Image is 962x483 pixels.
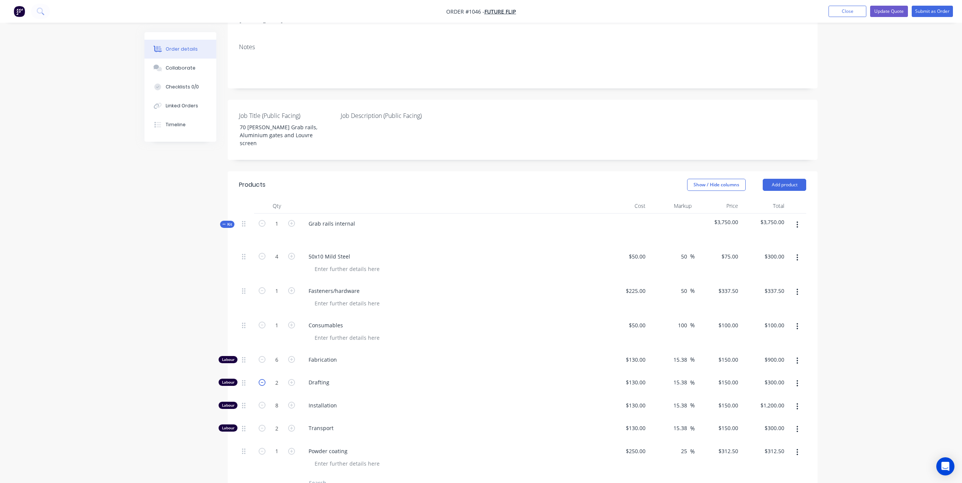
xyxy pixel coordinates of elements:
span: $3,750.00 [698,218,738,226]
span: % [690,447,695,456]
button: Collaborate [144,59,216,77]
button: Close [829,6,866,17]
div: 50x10 Mild Steel [303,251,356,262]
div: Collaborate [166,65,196,71]
span: % [690,424,695,433]
label: Job Description (Public Facing) [341,111,435,120]
span: % [690,252,695,261]
div: Labour [219,424,237,432]
span: $3,750.00 [744,218,785,226]
div: Order details [166,46,198,53]
button: Order details [144,40,216,59]
span: % [690,378,695,387]
button: Timeline [144,115,216,134]
a: Future Flip [484,8,516,15]
div: Powder coating [303,446,354,457]
div: Timeline [166,121,186,128]
div: Linked Orders [166,102,198,109]
div: Labour [219,402,237,409]
div: Grab rails internal [303,218,361,229]
span: Installation [309,401,599,409]
span: Transport [309,424,599,432]
label: Job Title (Public Facing) [239,111,334,120]
div: Fasteners/hardware [303,285,366,296]
button: Update Quote [870,6,908,17]
div: 70 [PERSON_NAME] Grab rails, Aluminium gates and Louvre screen [234,122,328,149]
div: Notes [239,43,806,51]
img: Factory [14,6,25,17]
div: Qty [254,198,299,214]
div: Open Intercom Messenger [936,457,954,475]
span: Fabrication [309,356,599,364]
div: Kit [220,221,234,228]
div: Labour [219,379,237,386]
button: Show / Hide columns [687,179,746,191]
div: Products [239,180,265,189]
button: Submit as Order [912,6,953,17]
div: Checklists 0/0 [166,84,199,90]
span: Kit [222,221,232,227]
button: Checklists 0/0 [144,77,216,96]
div: Total [741,198,788,214]
span: % [690,355,695,364]
div: Markup [649,198,695,214]
div: Labour [219,356,237,363]
button: Add product [763,179,806,191]
span: % [690,321,695,330]
div: Consumables [303,320,349,331]
div: Price [695,198,741,214]
div: Cost [602,198,649,214]
span: Drafting [309,378,599,386]
button: Linked Orders [144,96,216,115]
span: Order #1046 - [446,8,484,15]
span: % [690,286,695,295]
span: % [690,401,695,410]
